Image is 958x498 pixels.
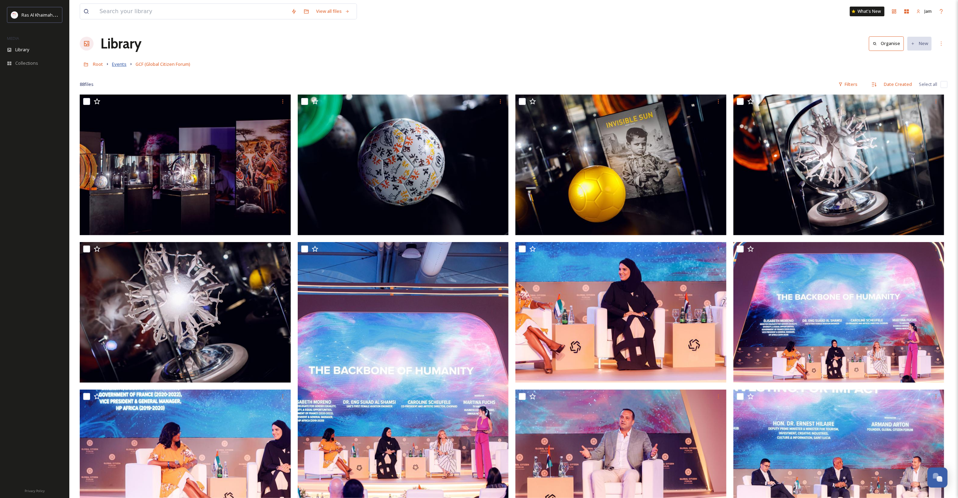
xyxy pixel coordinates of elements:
img: GCF 2022.jpg [80,242,291,383]
img: Logo_RAKTDA_RGB-01.png [11,11,18,18]
span: Jam [924,8,932,14]
span: Privacy Policy [25,489,45,493]
img: GCF 2022.jpg [515,242,726,383]
div: Date Created [880,78,915,91]
a: Events [112,60,127,68]
span: MEDIA [7,36,19,41]
a: Organise [869,36,907,51]
a: Privacy Policy [25,486,45,495]
span: Collections [15,60,38,66]
a: Root [93,60,103,68]
span: Events [112,61,127,67]
span: Ras Al Khaimah Tourism Development Authority [21,11,120,18]
img: GCF 2022.jpg [733,95,944,235]
img: GCF 2022.jpg [298,95,509,235]
a: View all files [313,5,353,18]
input: Search your library [96,4,288,19]
span: Root [93,61,103,67]
span: 88 file s [80,81,94,88]
a: GCF (Global Citizen Forum) [136,60,190,68]
a: Library [101,33,141,54]
button: Organise [869,36,904,51]
img: GCF 2022.jpg [515,95,726,235]
img: GCF 2022.jpg [733,242,944,383]
a: What's New [850,7,885,16]
button: New [907,37,932,50]
span: GCF (Global Citizen Forum) [136,61,190,67]
span: Select all [919,81,937,88]
span: Library [15,46,29,53]
div: Filters [835,78,861,91]
a: Jam [913,5,935,18]
button: Open Chat [927,468,948,488]
img: GCF 2022.jpg [80,95,291,235]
